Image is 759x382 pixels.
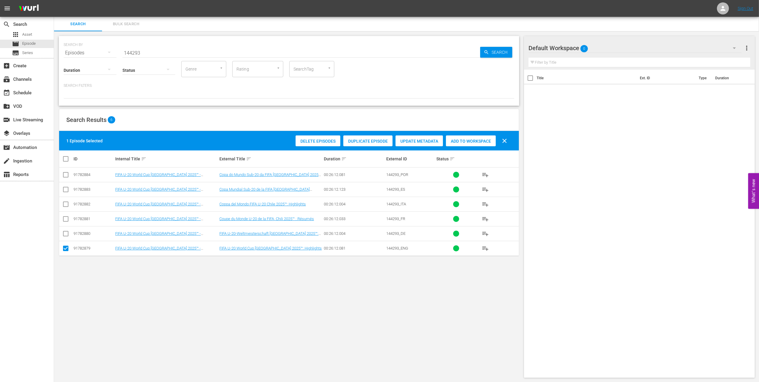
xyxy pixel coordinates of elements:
[74,172,113,177] div: 91782884
[482,171,489,178] span: playlist_add
[386,231,405,236] span: 144293_DE
[386,246,408,250] span: 144293_ENG
[74,187,113,192] div: 91782883
[74,156,113,161] div: ID
[3,76,10,83] span: Channels
[219,155,322,162] div: External Title
[74,231,113,236] div: 91782880
[74,202,113,206] div: 91782882
[537,70,636,86] th: Title
[74,217,113,221] div: 91782881
[324,172,384,177] div: 00:26:12.081
[529,40,742,56] div: Default Workspace
[115,217,203,226] a: FIFA U-20 World Cup [GEOGRAPHIC_DATA] 2025™ - Highlights Bundle MD 7+8+9 (FR)
[3,116,10,123] span: Live Streaming
[296,135,340,146] button: Delete Episodes
[386,172,408,177] span: 144293_POR
[489,47,512,58] span: Search
[219,217,314,221] a: Coupe du Monde U-20 de la FIFA, Chili 2025™ : Résumés
[497,134,512,148] button: clear
[58,21,98,28] span: Search
[66,138,103,144] div: 1 Episode Selected
[341,156,347,162] span: sort
[66,116,107,123] span: Search Results
[386,202,406,206] span: 144293_ITA
[478,182,492,197] button: playlist_add
[482,215,489,223] span: playlist_add
[219,202,306,206] a: Coppa del Mondo FIFA U-20 Chile 2025™: Highlights
[3,144,10,151] span: Automation
[324,187,384,192] div: 00:26:12.123
[115,187,203,196] a: FIFA U-20 World Cup [GEOGRAPHIC_DATA] 2025™ - Highlights Bundle MD 7+8+9 (ES)
[343,139,393,144] span: Duplicate Episode
[482,186,489,193] span: playlist_add
[478,197,492,211] button: playlist_add
[327,65,332,71] button: Open
[436,155,476,162] div: Status
[748,173,759,209] button: Open Feedback Widget
[115,246,203,255] a: FIFA U-20 World Cup [GEOGRAPHIC_DATA] 2025™ - Highlights Bundle MD 7+8+9 (EN)
[4,5,11,12] span: menu
[712,70,748,86] th: Duration
[74,246,113,250] div: 91782879
[324,217,384,221] div: 00:26:12.033
[738,6,753,11] a: Sign Out
[3,62,10,69] span: Create
[14,2,43,16] img: ans4CAIJ8jUAAAAAAAAAAAAAAAAAAAAAAAAgQb4GAAAAAAAAAAAAAAAAAAAAAAAAJMjXAAAAAAAAAAAAAAAAAAAAAAAAgAT5G...
[386,187,405,192] span: 144293_ES
[22,50,33,56] span: Series
[743,41,750,55] button: more_vert
[324,246,384,250] div: 00:26:12.081
[636,70,695,86] th: Ext. ID
[115,231,203,240] a: FIFA U-20 World Cup [GEOGRAPHIC_DATA] 2025™ - Highlights Bundle MD 7+8+9 (DE)
[219,231,321,240] a: FIFA U-20-Weltmeisterschaft [GEOGRAPHIC_DATA] 2025™: Highlights
[115,172,203,181] a: FIFA U-20 World Cup [GEOGRAPHIC_DATA] 2025™ - Highlights Bundle MD 7+8+9 (PT)
[478,241,492,256] button: playlist_add
[482,245,489,252] span: playlist_add
[106,21,146,28] span: Bulk Search
[141,156,146,162] span: sort
[3,103,10,110] span: VOD
[386,156,435,161] div: External ID
[22,41,36,47] span: Episode
[396,139,443,144] span: Update Metadata
[296,139,340,144] span: Delete Episodes
[446,135,496,146] button: Add to Workspace
[64,44,116,61] div: Episodes
[695,70,712,86] th: Type
[3,130,10,137] span: Overlays
[482,201,489,208] span: playlist_add
[3,171,10,178] span: Reports
[115,202,203,211] a: FIFA U-20 World Cup [GEOGRAPHIC_DATA] 2025™ - Highlights Bundle MD 7+8+9 (IT)
[478,226,492,241] button: playlist_add
[64,83,514,88] p: Search Filters:
[480,47,512,58] button: Search
[3,89,10,96] span: Schedule
[324,231,384,236] div: 00:26:12.004
[343,135,393,146] button: Duplicate Episode
[218,65,224,71] button: Open
[446,139,496,144] span: Add to Workspace
[501,137,508,144] span: clear
[219,172,322,181] a: Copa do Mundo Sub-20 da FIFA [GEOGRAPHIC_DATA] 2025™: Melhores Momentos
[386,217,405,221] span: 144293_FR
[3,157,10,165] span: Ingestion
[108,116,115,123] span: 6
[12,40,19,47] span: Episode
[12,31,19,38] span: Asset
[478,212,492,226] button: playlist_add
[450,156,455,162] span: sort
[3,21,10,28] span: Search
[12,49,19,56] span: Series
[219,187,312,196] a: Copa Mundial Sub-20 de la FIFA [GEOGRAPHIC_DATA] 2025™: Resúmenes
[743,44,750,52] span: more_vert
[580,42,588,55] span: 0
[276,65,281,71] button: Open
[396,135,443,146] button: Update Metadata
[22,32,32,38] span: Asset
[246,156,251,162] span: sort
[324,155,384,162] div: Duration
[324,202,384,206] div: 00:26:12.004
[115,155,218,162] div: Internal Title
[482,230,489,237] span: playlist_add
